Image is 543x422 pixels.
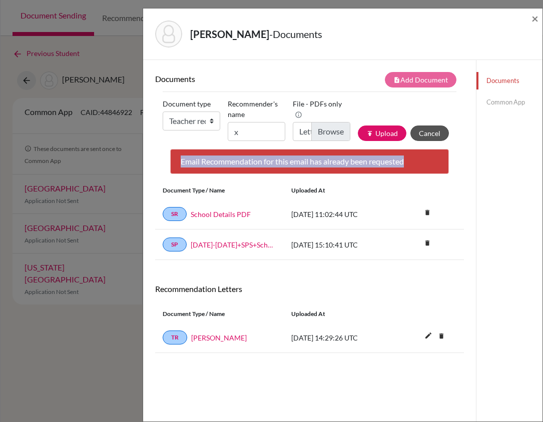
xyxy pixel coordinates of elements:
[155,186,284,195] div: Document Type / Name
[191,239,276,250] a: [DATE]-[DATE]+SPS+School+Profile+-+US+[DOMAIN_NAME]_wide
[155,284,464,293] h6: Recommendation Letters
[170,149,449,174] div: Email Recommendation for this email has already been requested
[190,28,269,40] strong: [PERSON_NAME]
[191,332,247,343] a: [PERSON_NAME]
[531,11,538,25] span: ×
[410,125,449,141] button: Cancel
[163,96,211,111] label: Document type
[163,207,187,221] a: SR
[284,239,387,250] div: [DATE] 15:10:41 UTC
[358,125,406,141] button: publishUpload
[155,309,284,318] div: Document Type / Name
[420,237,435,250] a: delete
[284,309,387,318] div: Uploaded at
[420,235,435,250] i: delete
[191,209,251,219] a: School Details PDF
[476,72,542,89] a: Documents
[434,328,449,343] i: delete
[393,76,400,83] i: note_add
[163,237,187,251] a: SP
[163,330,187,344] a: TR
[420,327,436,343] i: edit
[284,209,387,219] div: [DATE] 11:02:44 UTC
[269,28,322,40] span: - Documents
[284,186,387,195] div: Uploaded at
[366,130,373,137] i: publish
[293,96,350,122] label: File - PDFs only
[420,329,437,344] button: edit
[155,74,310,83] h6: Documents
[385,72,456,87] button: note_addAdd Document
[434,330,449,343] a: delete
[420,206,435,220] a: delete
[228,96,285,122] label: Recommender's name
[476,93,542,111] a: Common App
[420,205,435,220] i: delete
[291,333,358,342] span: [DATE] 14:29:26 UTC
[531,12,538,24] button: Close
